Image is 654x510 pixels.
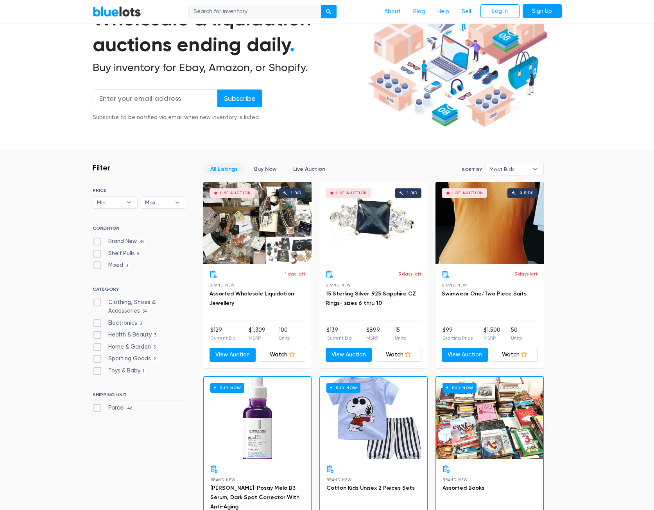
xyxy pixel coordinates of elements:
[152,332,159,338] span: 3
[366,326,380,342] li: $899
[151,356,159,363] span: 2
[93,367,147,375] label: Toys & Baby
[287,163,332,175] a: Live Auction
[326,383,360,393] h6: Buy Now
[326,290,416,306] a: 15 Sterling Silver .925 Sapphire CZ Rings- sizes 6 thru 10
[279,335,290,342] p: Units
[93,343,158,351] label: Home & Garden
[93,89,218,107] input: Enter your email address
[93,61,365,74] h2: Buy inventory for Ebay, Amazon, or Shopify.
[93,113,262,122] div: Subscribe to be notified via email when new inventory is listed.
[145,197,171,208] span: Max
[285,270,305,277] p: 1 day left
[395,335,406,342] p: Units
[249,326,265,342] li: $1,309
[511,335,522,342] p: Units
[443,335,473,342] p: Starting Price
[210,283,235,287] span: Brand New
[97,197,123,208] span: Min
[336,191,367,195] div: Live Auction
[93,261,131,270] label: Mixed
[210,335,236,342] p: Current Bid
[204,163,244,175] a: All Listings
[93,354,159,363] label: Sporting Goods
[443,485,484,491] a: Assorted Books
[326,478,352,482] span: Brand New
[93,392,186,401] h6: SHIPPING UNIT
[249,335,265,342] p: MSRP
[378,4,407,19] a: About
[291,191,301,195] div: 1 bid
[489,163,529,175] span: Most Bids
[290,33,295,56] span: .
[93,331,159,339] label: Health & Beauty
[442,290,527,297] a: Swimwear One/Two Piece Suits
[121,197,137,208] b: ▾
[436,377,543,459] a: Buy Now
[520,191,534,195] div: 0 bids
[455,4,477,19] a: Sell
[443,326,473,342] li: $99
[320,377,427,459] a: Buy Now
[210,290,294,306] a: Assorted Wholesale Liquidation Jewellery
[247,163,283,175] a: Buy Now
[137,239,146,245] span: 38
[210,348,256,362] a: View Auction
[93,163,110,172] h3: Filter
[452,191,483,195] div: Live Auction
[407,4,431,19] a: Blog
[527,163,543,175] b: ▾
[484,335,500,342] p: MSRP
[398,270,421,277] p: 3 days left
[169,197,186,208] b: ▾
[326,283,351,287] span: Brand New
[326,326,352,342] li: $139
[326,485,415,491] a: Cotton Kids Unisex 2 Pieces Sets
[93,298,186,315] label: Clothing, Shoes & Accessories
[366,335,380,342] p: MSRP
[125,405,135,412] span: 46
[319,182,428,264] a: Live Auction 1 bid
[259,348,305,362] a: Watch
[443,383,477,393] h6: Buy Now
[93,286,186,295] h6: CATEGORY
[93,237,146,246] label: Brand New
[326,335,352,342] p: Current Bid
[151,344,158,351] span: 3
[431,4,455,19] a: Help
[511,326,522,342] li: 50
[93,319,145,327] label: Electronics
[204,377,311,459] a: Buy Now
[93,249,142,258] label: Shelf Pulls
[442,283,467,287] span: Brand New
[220,191,251,195] div: Live Auction
[135,251,142,257] span: 5
[93,6,141,17] a: BlueLots
[523,4,562,18] a: Sign Up
[210,383,244,393] h6: Buy Now
[395,326,406,342] li: 15
[203,182,312,264] a: Live Auction 1 bid
[210,478,236,482] span: Brand New
[279,326,290,342] li: 100
[375,348,421,362] a: Watch
[210,485,299,510] a: [PERSON_NAME]-Posay Mela B3 Serum, Dark Spot Corrector With Anti-Aging
[137,320,145,327] span: 3
[326,348,372,362] a: View Auction
[140,368,147,374] span: 1
[462,166,482,173] label: Sort By
[480,4,520,18] a: Log In
[93,404,135,412] label: Parcel
[435,182,544,264] a: Live Auction 0 bids
[188,5,321,19] input: Search for inventory
[407,191,417,195] div: 1 bid
[217,89,262,107] input: Subscribe
[484,326,500,342] li: $1,500
[514,270,538,277] p: 3 days left
[93,6,365,58] h1: Wholesale & liquidation auctions ending daily
[93,188,186,193] h6: PRICE
[491,348,538,362] a: Watch
[93,225,186,234] h6: CONDITION
[442,348,488,362] a: View Auction
[210,326,236,342] li: $129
